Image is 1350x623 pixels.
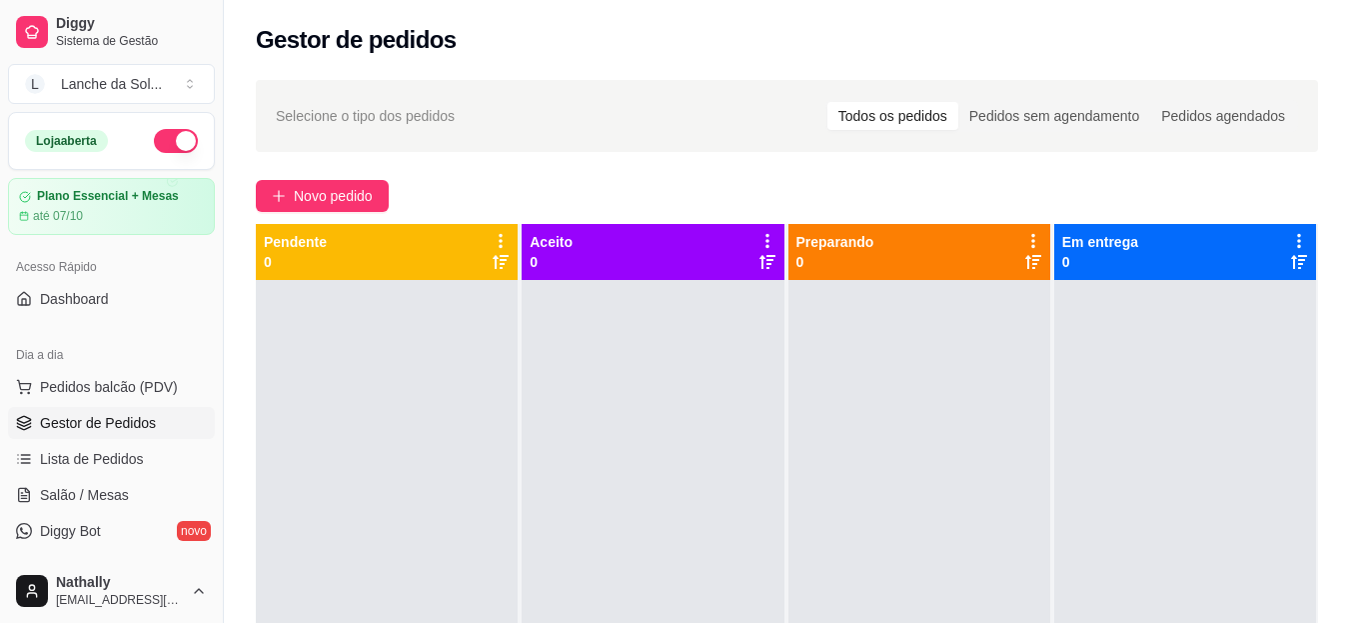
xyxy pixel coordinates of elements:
[8,8,215,56] a: DiggySistema de Gestão
[40,413,156,433] span: Gestor de Pedidos
[294,185,373,207] span: Novo pedido
[8,551,215,583] a: KDS
[40,289,109,309] span: Dashboard
[256,24,457,56] h2: Gestor de pedidos
[25,130,108,152] div: Loja aberta
[25,74,45,94] span: L
[264,252,327,272] p: 0
[1062,232,1138,252] p: Em entrega
[8,407,215,439] a: Gestor de Pedidos
[37,189,179,204] article: Plano Essencial + Mesas
[40,449,144,469] span: Lista de Pedidos
[8,567,215,615] button: Nathally[EMAIL_ADDRESS][DOMAIN_NAME]
[827,102,958,130] div: Todos os pedidos
[8,251,215,283] div: Acesso Rápido
[61,74,162,94] div: Lanche da Sol ...
[40,521,101,541] span: Diggy Bot
[8,64,215,104] button: Select a team
[276,105,455,127] span: Selecione o tipo dos pedidos
[1062,252,1138,272] p: 0
[8,178,215,235] a: Plano Essencial + Mesasaté 07/10
[56,592,183,608] span: [EMAIL_ADDRESS][DOMAIN_NAME]
[8,515,215,547] a: Diggy Botnovo
[40,485,129,505] span: Salão / Mesas
[56,33,207,49] span: Sistema de Gestão
[8,443,215,475] a: Lista de Pedidos
[8,339,215,371] div: Dia a dia
[40,377,178,397] span: Pedidos balcão (PDV)
[56,15,207,33] span: Diggy
[796,232,874,252] p: Preparando
[272,189,286,203] span: plus
[33,208,83,224] article: até 07/10
[154,129,198,153] button: Alterar Status
[1150,102,1296,130] div: Pedidos agendados
[796,252,874,272] p: 0
[8,371,215,403] button: Pedidos balcão (PDV)
[40,557,69,577] span: KDS
[8,283,215,315] a: Dashboard
[256,180,389,212] button: Novo pedido
[8,479,215,511] a: Salão / Mesas
[530,232,573,252] p: Aceito
[958,102,1150,130] div: Pedidos sem agendamento
[56,574,183,592] span: Nathally
[530,252,573,272] p: 0
[264,232,327,252] p: Pendente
